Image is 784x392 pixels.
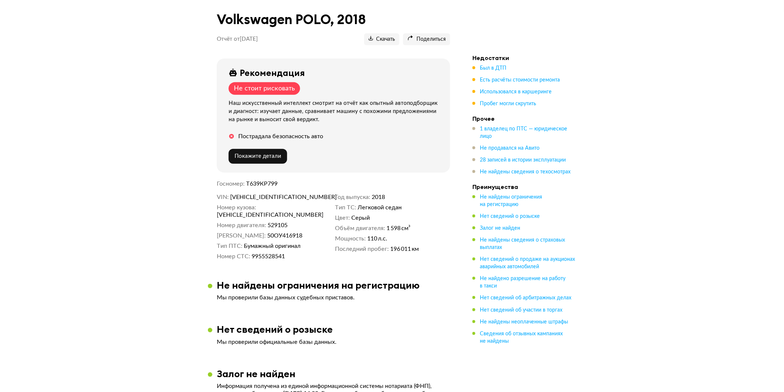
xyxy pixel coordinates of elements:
dt: Тип ТС [335,204,356,211]
span: Есть расчёты стоимости ремонта [480,77,560,83]
div: Пострадала безопасность авто [238,133,323,140]
span: Был в ДТП [480,66,506,71]
span: 2018 [372,193,385,201]
span: 529105 [268,222,288,229]
span: Не найдены неоплаченные штрафы [480,319,568,325]
span: Нет сведений о продаже на аукционах аварийных автомобилей [480,257,575,269]
span: Нет сведений о розыске [480,214,540,219]
dt: Мощность [335,235,366,242]
span: Не продавался на Авито [480,146,539,151]
dt: Год выпуска [335,193,370,201]
span: Использовался в каршеринге [480,89,552,94]
span: Залог не найден [480,226,520,231]
span: [VEHICLE_IDENTIFICATION_NUMBER] [230,193,316,201]
dt: Объём двигателя [335,225,385,232]
span: [VEHICLE_IDENTIFICATION_NUMBER] [217,211,302,219]
h3: Залог не найден [217,368,295,379]
span: Не найдены сведения о техосмотрах [480,169,571,175]
span: Поделиться [408,36,446,43]
div: Наш искусственный интеллект смотрит на отчёт как опытный автоподборщик и диагност: изучает данные... [229,99,441,124]
div: Не стоит рисковать [234,84,295,93]
span: Нет сведений об участии в торгах [480,308,562,313]
span: Покажите детали [235,153,281,159]
dt: Последний пробег [335,245,389,253]
span: Не найдены сведения о страховых выплатах [480,237,565,250]
dt: Номер двигателя [217,222,266,229]
span: 1 598 см³ [387,225,411,232]
span: 110 л.с. [368,235,388,242]
span: 9955528541 [252,253,285,260]
dt: [PERSON_NAME] [217,232,266,239]
span: 50ОУ416918 [268,232,303,239]
div: Рекомендация [240,67,305,78]
dt: Тип ПТС [217,242,242,250]
span: Сведения об отзывных кампаниях не найдены [480,331,563,344]
span: Не найдены ограничения на регистрацию [480,195,542,207]
button: Поделиться [403,33,450,45]
dt: Номер кузова [217,204,256,211]
h4: Преимущества [472,183,576,190]
span: 1 владелец по ПТС — юридическое лицо [480,126,567,139]
span: Легковой седан [358,204,402,211]
p: Мы проверили официальные базы данных. [217,338,450,346]
span: 196 011 км [391,245,419,253]
span: 28 записей в истории эксплуатации [480,157,566,163]
p: Мы проверили базы данных судебных приставов. [217,294,450,301]
button: Покажите детали [229,149,287,164]
dt: Цвет [335,214,350,222]
h1: Volkswagen POLO, 2018 [217,11,450,27]
h3: Не найдены ограничения на регистрацию [217,279,420,291]
span: Т639КР799 [246,181,278,187]
dt: VIN [217,193,229,201]
span: Не найдено разрешение на работу в такси [480,276,565,289]
p: Отчёт от [DATE] [217,36,258,43]
h3: Нет сведений о розыске [217,323,333,335]
h4: Прочее [472,115,576,122]
span: Скачать [369,36,395,43]
span: Пробег могли скрутить [480,101,536,106]
dt: Номер СТС [217,253,250,260]
span: Серый [352,214,370,222]
dt: Госномер [217,180,245,187]
span: Бумажный оригинал [244,242,301,250]
button: Скачать [364,33,399,45]
span: Нет сведений об арбитражных делах [480,295,571,300]
h4: Недостатки [472,54,576,62]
